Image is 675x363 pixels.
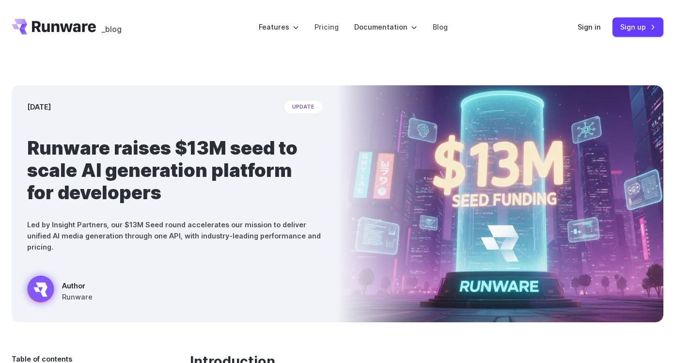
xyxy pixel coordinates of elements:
[62,280,93,291] span: Author
[27,219,322,253] p: Led by Insight Partners, our $13M Seed round accelerates our mission to deliver unified AI media ...
[259,21,299,32] label: Features
[102,19,122,34] a: _blog
[27,276,93,307] a: Futuristic city scene with neon lights showing Runware announcement of $13M seed funding in large...
[354,21,417,32] label: Documentation
[12,19,96,34] a: Go to /
[338,85,664,322] img: Futuristic city scene with neon lights showing Runware announcement of $13M seed funding in large...
[612,17,663,36] a: Sign up
[314,21,339,32] a: Pricing
[578,21,601,32] a: Sign in
[27,137,322,204] h1: Runware raises $13M seed to scale AI generation platform for developers
[284,101,322,113] span: update
[433,21,448,32] a: Blog
[27,101,51,112] time: [DATE]
[102,25,122,33] span: _blog
[62,291,93,302] span: Runware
